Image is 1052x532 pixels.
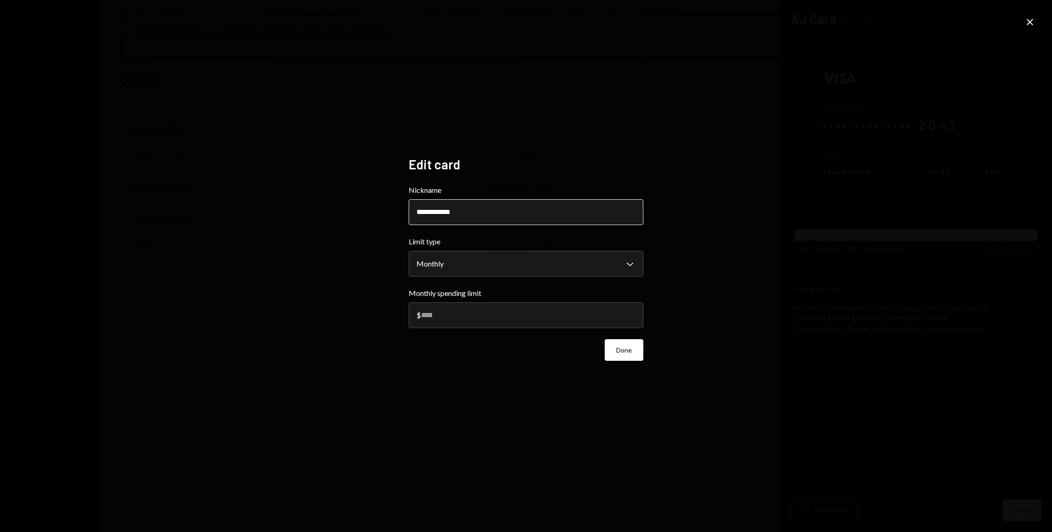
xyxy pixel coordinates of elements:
div: $ [416,311,421,319]
button: Done [605,339,643,361]
h2: Edit card [409,156,643,173]
label: Nickname [409,185,643,196]
button: Limit type [409,251,643,277]
label: Limit type [409,236,643,247]
label: Monthly spending limit [409,288,643,299]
